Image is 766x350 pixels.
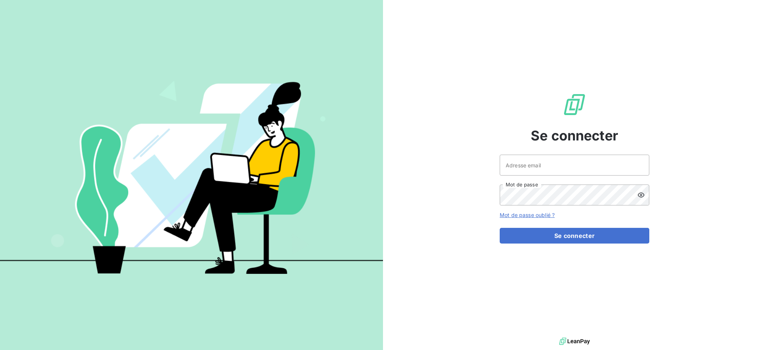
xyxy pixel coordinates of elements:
button: Se connecter [500,228,649,244]
a: Mot de passe oublié ? [500,212,555,218]
img: Logo LeanPay [563,93,586,117]
span: Se connecter [531,126,618,146]
img: logo [559,336,590,347]
input: placeholder [500,155,649,176]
